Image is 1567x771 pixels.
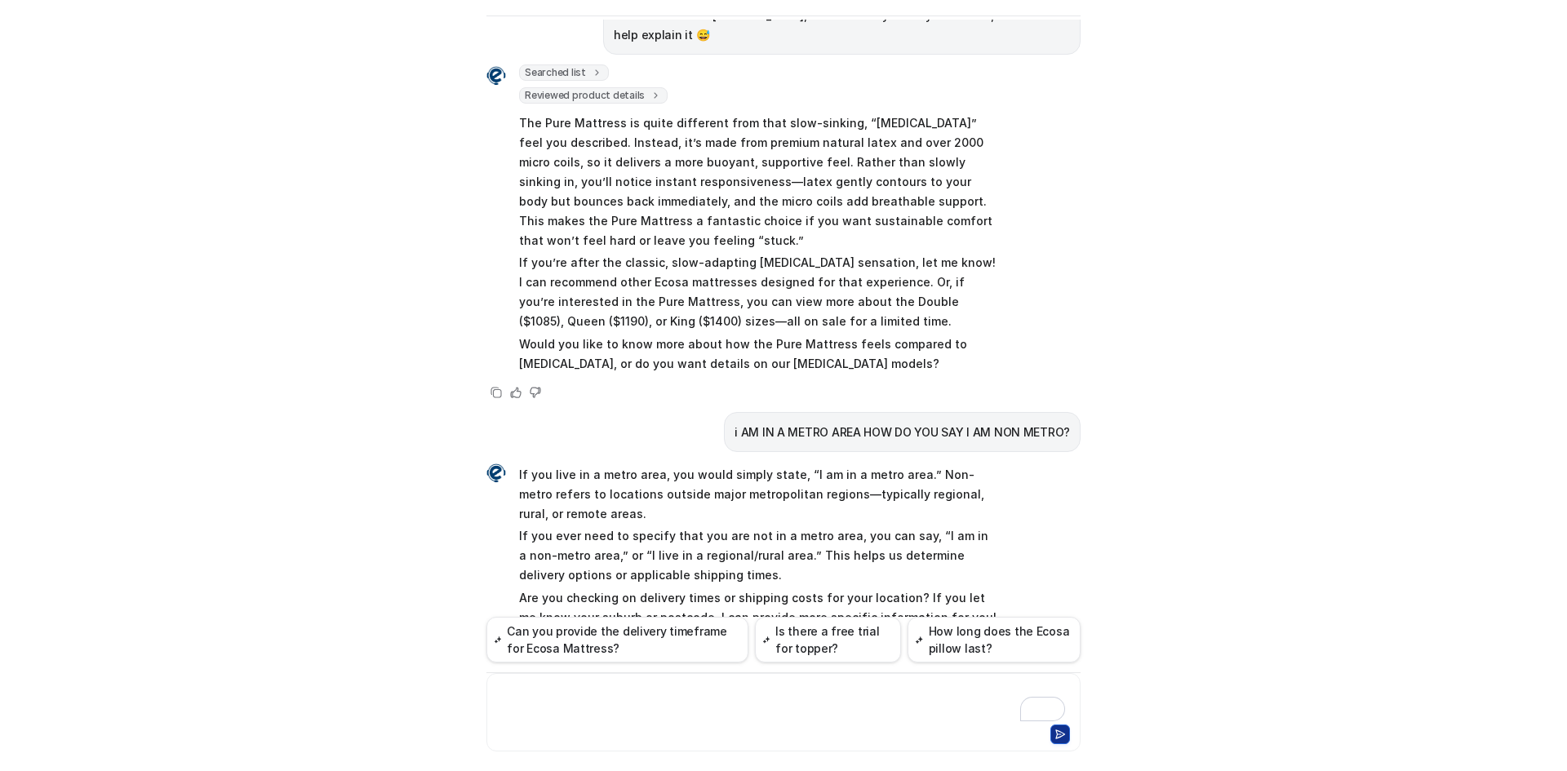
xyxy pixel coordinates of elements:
button: Can you provide the delivery timeframe for Ecosa Mattress? [486,617,748,662]
span: Searched list [519,64,609,81]
p: The Pure Mattress is quite different from that slow-sinking, “[MEDICAL_DATA]” feel you described.... [519,113,997,250]
img: Widget [486,463,506,483]
p: If you’re after the classic, slow-adapting [MEDICAL_DATA] sensation, let me know! I can recommend... [519,253,997,331]
div: To enrich screen reader interactions, please activate Accessibility in Grammarly extension settings [491,684,1076,721]
button: Is there a free trial for topper? [755,617,901,662]
img: Widget [486,66,506,86]
p: Would you like to know more about how the Pure Mattress feels compared to [MEDICAL_DATA], or do y... [519,335,997,374]
button: How long does the Ecosa pillow last? [908,617,1081,662]
p: If you live in a metro area, you would simply state, “I am in a metro area.” Non-metro refers to ... [519,465,997,524]
span: Reviewed product details [519,87,668,104]
p: If you ever need to specify that you are not in a metro area, you can say, “I am in a non-metro a... [519,526,997,585]
p: i AM IN A METRO AREA HOW DO YOU SAY I AM NON METRO? [735,423,1070,442]
p: Are you checking on delivery times or shipping costs for your location? If you let me know your s... [519,588,997,627]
